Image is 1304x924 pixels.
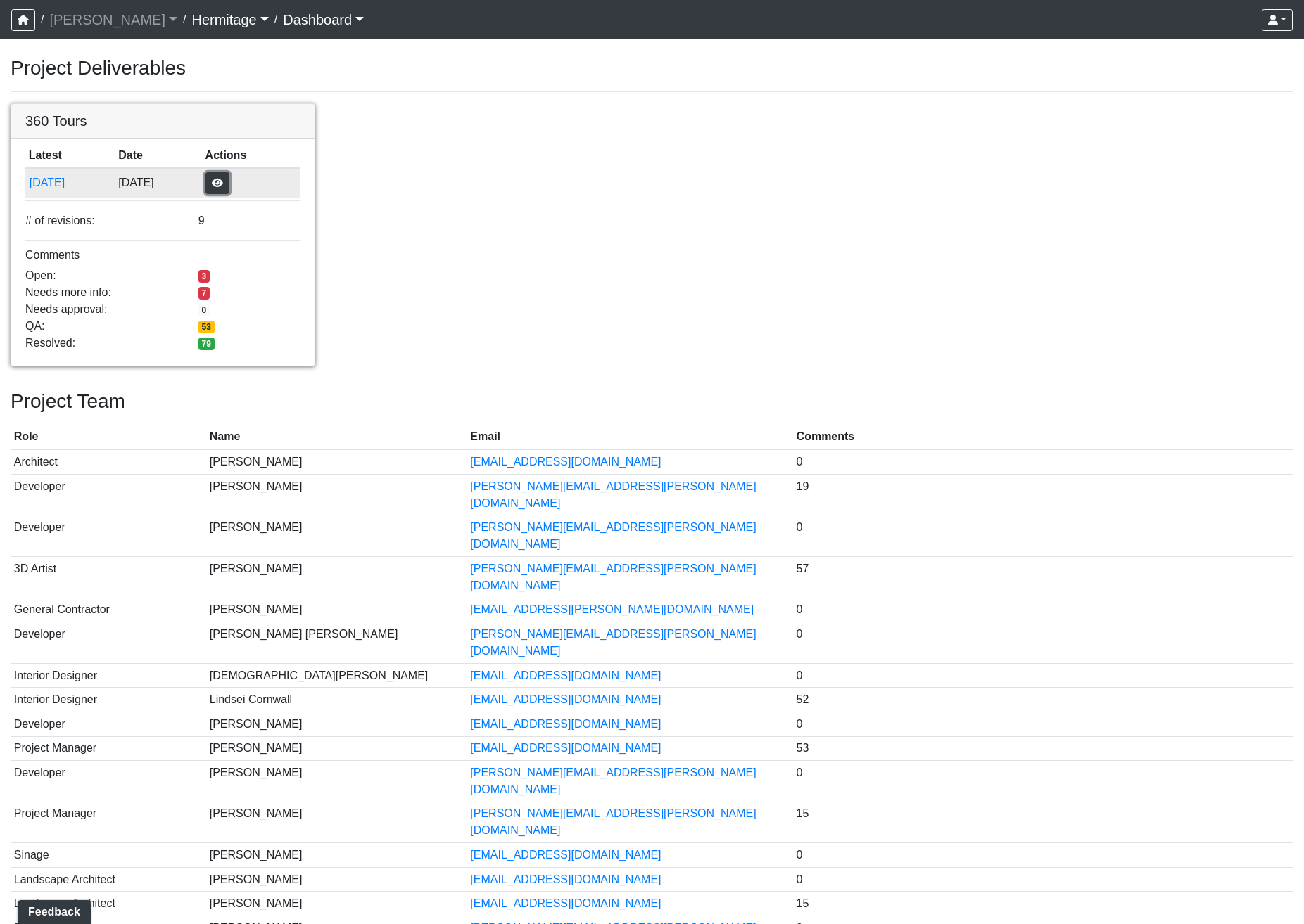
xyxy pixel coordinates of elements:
[793,449,1293,474] td: 0
[206,515,467,557] td: [PERSON_NAME]
[206,598,467,622] td: [PERSON_NAME]
[11,892,206,916] td: Landscape Architect
[11,390,1293,413] h3: Project Team
[470,873,661,885] a: [EMAIL_ADDRESS][DOMAIN_NAME]
[11,598,206,622] td: General Contractor
[470,521,756,550] a: [PERSON_NAME][EMAIL_ADDRESS][PERSON_NAME][DOMAIN_NAME]
[25,168,115,198] td: rPEPz2qPq6xi75BbTbo4SG
[191,6,268,34] a: Hermitage
[206,736,467,761] td: [PERSON_NAME]
[11,802,206,843] td: Project Manager
[467,425,793,450] th: Email
[11,622,206,664] td: Developer
[11,896,94,924] iframe: Ybug feedback widget
[206,425,467,450] th: Name
[793,474,1293,515] td: 19
[470,897,661,909] a: [EMAIL_ADDRESS][DOMAIN_NAME]
[470,456,661,468] a: [EMAIL_ADDRESS][DOMAIN_NAME]
[470,563,756,591] a: [PERSON_NAME][EMAIL_ADDRESS][PERSON_NAME][DOMAIN_NAME]
[470,693,661,705] a: [EMAIL_ADDRESS][DOMAIN_NAME]
[793,556,1293,598] td: 57
[11,556,206,598] td: 3D Artist
[11,449,206,474] td: Architect
[793,802,1293,843] td: 15
[206,761,467,802] td: [PERSON_NAME]
[11,843,206,868] td: Sinage
[793,598,1293,622] td: 0
[206,474,467,515] td: [PERSON_NAME]
[470,766,756,795] a: [PERSON_NAME][EMAIL_ADDRESS][PERSON_NAME][DOMAIN_NAME]
[283,6,364,34] a: Dashboard
[11,474,206,515] td: Developer
[470,669,661,681] a: [EMAIL_ADDRESS][DOMAIN_NAME]
[11,56,1293,80] h3: Project Deliverables
[49,6,177,34] a: [PERSON_NAME]
[269,6,283,34] span: /
[793,843,1293,868] td: 0
[206,892,467,916] td: [PERSON_NAME]
[11,736,206,761] td: Project Manager
[29,174,112,192] button: [DATE]
[793,425,1293,450] th: Comments
[11,688,206,712] td: Interior Designer
[793,622,1293,664] td: 0
[11,663,206,688] td: Interior Designer
[793,663,1293,688] td: 0
[206,843,467,868] td: [PERSON_NAME]
[206,663,467,688] td: [DEMOGRAPHIC_DATA][PERSON_NAME]
[470,849,661,861] a: [EMAIL_ADDRESS][DOMAIN_NAME]
[470,807,756,836] a: [PERSON_NAME][EMAIL_ADDRESS][PERSON_NAME][DOMAIN_NAME]
[206,449,467,474] td: [PERSON_NAME]
[793,736,1293,761] td: 53
[470,742,661,754] a: [EMAIL_ADDRESS][DOMAIN_NAME]
[206,802,467,843] td: [PERSON_NAME]
[35,6,49,34] span: /
[206,712,467,736] td: [PERSON_NAME]
[206,688,467,712] td: Lindsei Cornwall
[793,867,1293,892] td: 0
[470,628,756,657] a: [PERSON_NAME][EMAIL_ADDRESS][PERSON_NAME][DOMAIN_NAME]
[206,867,467,892] td: [PERSON_NAME]
[793,688,1293,712] td: 52
[793,892,1293,916] td: 15
[11,867,206,892] td: Landscape Architect
[11,712,206,736] td: Developer
[206,622,467,664] td: [PERSON_NAME] [PERSON_NAME]
[177,6,191,34] span: /
[793,712,1293,736] td: 0
[470,480,756,509] a: [PERSON_NAME][EMAIL_ADDRESS][PERSON_NAME][DOMAIN_NAME]
[11,761,206,802] td: Developer
[11,425,206,450] th: Role
[470,603,754,615] a: [EMAIL_ADDRESS][PERSON_NAME][DOMAIN_NAME]
[470,718,661,730] a: [EMAIL_ADDRESS][DOMAIN_NAME]
[793,515,1293,557] td: 0
[11,515,206,557] td: Developer
[793,761,1293,802] td: 0
[206,556,467,598] td: [PERSON_NAME]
